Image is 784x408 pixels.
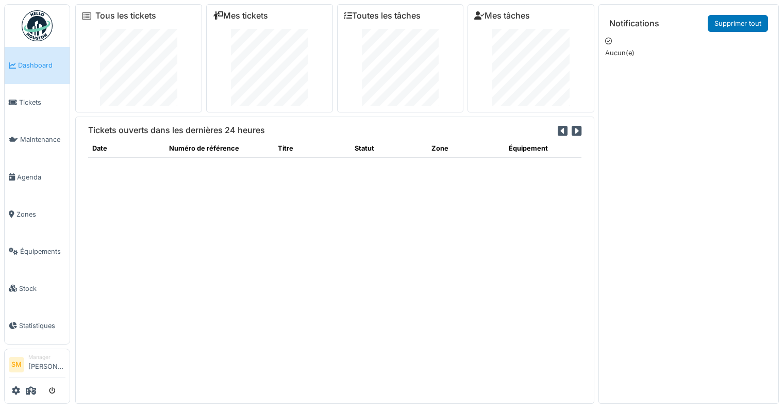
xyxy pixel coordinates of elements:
[95,11,156,21] a: Tous les tickets
[18,60,65,70] span: Dashboard
[474,11,530,21] a: Mes tâches
[19,284,65,293] span: Stock
[9,357,24,372] li: SM
[5,47,70,84] a: Dashboard
[605,48,772,58] p: Aucun(e)
[5,121,70,158] a: Maintenance
[274,139,351,158] th: Titre
[88,125,265,135] h6: Tickets ouverts dans les dernières 24 heures
[5,270,70,307] a: Stock
[19,321,65,331] span: Statistiques
[88,139,165,158] th: Date
[351,139,427,158] th: Statut
[708,15,768,32] a: Supprimer tout
[5,158,70,195] a: Agenda
[20,247,65,256] span: Équipements
[427,139,504,158] th: Zone
[16,209,65,219] span: Zones
[5,84,70,121] a: Tickets
[609,19,659,28] h6: Notifications
[505,139,581,158] th: Équipement
[344,11,421,21] a: Toutes les tâches
[17,172,65,182] span: Agenda
[19,97,65,107] span: Tickets
[28,353,65,361] div: Manager
[5,307,70,344] a: Statistiques
[5,233,70,270] a: Équipements
[213,11,268,21] a: Mes tickets
[28,353,65,376] li: [PERSON_NAME]
[9,353,65,378] a: SM Manager[PERSON_NAME]
[5,195,70,233] a: Zones
[20,135,65,144] span: Maintenance
[165,139,273,158] th: Numéro de référence
[22,10,53,41] img: Badge_color-CXgf-gQk.svg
